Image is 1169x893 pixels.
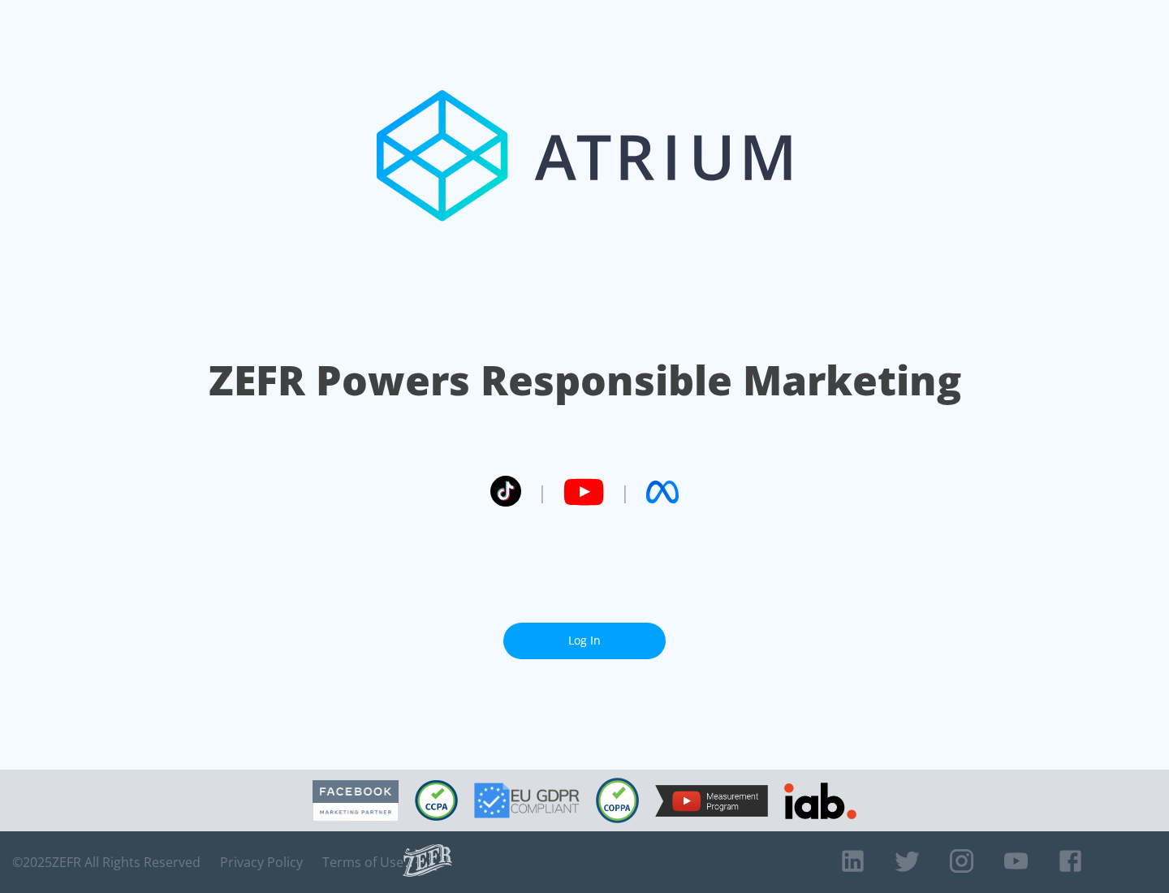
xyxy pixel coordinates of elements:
img: CCPA Compliant [415,780,458,821]
img: COPPA Compliant [596,778,639,823]
img: Facebook Marketing Partner [313,780,399,822]
a: Log In [503,623,666,659]
span: © 2025 ZEFR All Rights Reserved [12,854,201,870]
img: YouTube Measurement Program [655,785,768,817]
h1: ZEFR Powers Responsible Marketing [209,352,961,408]
img: IAB [784,783,856,819]
a: Terms of Use [322,854,403,870]
img: GDPR Compliant [474,783,580,818]
a: Privacy Policy [220,854,303,870]
span: | [620,480,630,504]
span: | [537,480,547,504]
